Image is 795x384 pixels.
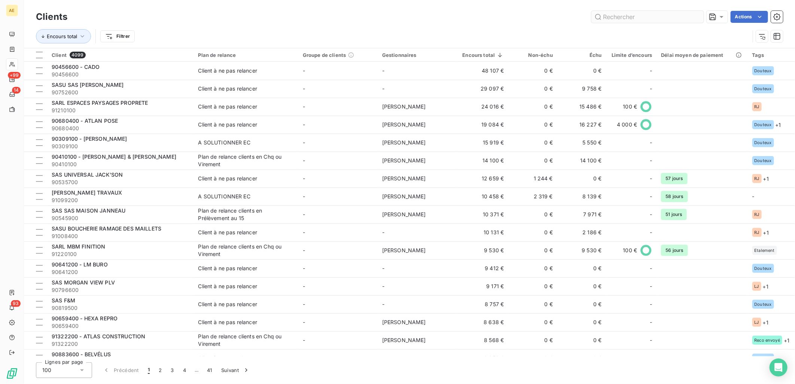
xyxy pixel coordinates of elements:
[70,52,86,58] span: 4099
[382,139,426,146] span: [PERSON_NAME]
[303,211,305,217] span: -
[623,247,637,254] span: 100 €
[198,139,250,146] div: A SOLUTIONNER EC
[198,121,257,128] div: Client à ne pas relancer
[382,247,426,253] span: [PERSON_NAME]
[650,175,652,182] span: -
[557,205,606,223] td: 7 971 €
[42,366,51,374] span: 100
[755,230,759,235] span: RJ
[508,98,557,116] td: 0 €
[457,313,509,331] td: 8 638 €
[52,161,189,168] span: 90410100
[557,98,606,116] td: 15 486 €
[52,143,189,150] span: 90309100
[457,223,509,241] td: 10 131 €
[508,313,557,331] td: 0 €
[198,52,293,58] div: Plan de relance
[52,268,189,276] span: 90641200
[52,89,189,96] span: 90752600
[202,362,217,378] button: 41
[784,336,789,344] span: + 1
[650,67,652,74] span: -
[755,302,772,307] span: Douteux
[52,279,115,286] span: SAS MORGAN VIEW PLV
[557,170,606,188] td: 0 €
[457,295,509,313] td: 8 757 €
[650,354,652,362] span: -
[382,157,426,164] span: [PERSON_NAME]
[382,211,426,217] span: [PERSON_NAME]
[763,319,768,326] span: + 1
[508,134,557,152] td: 0 €
[650,157,652,164] span: -
[382,67,384,74] span: -
[36,29,91,43] button: Encours total
[610,52,652,58] div: Limite d’encours
[382,319,426,325] span: [PERSON_NAME]
[52,189,122,196] span: [PERSON_NAME] TRAVAUX
[52,196,189,204] span: 91099200
[303,103,305,110] span: -
[198,67,257,74] div: Client à ne pas relancer
[557,331,606,349] td: 0 €
[763,283,768,290] span: + 1
[508,170,557,188] td: 1 244 €
[8,72,21,79] span: +99
[731,11,768,23] button: Actions
[303,175,305,182] span: -
[52,340,189,348] span: 91322200
[52,351,111,357] span: 90883600 - BELVÉLUS
[557,80,606,98] td: 9 758 €
[755,86,772,91] span: Douteux
[52,71,189,78] span: 90456600
[198,207,292,222] div: Plan de relance clients en Prélèvement au 15
[303,157,305,164] span: -
[623,103,637,110] span: 100 €
[508,241,557,259] td: 0 €
[508,349,557,367] td: 0 €
[457,152,509,170] td: 14 100 €
[52,304,189,312] span: 90819500
[47,33,77,39] span: Encours total
[303,85,305,92] span: -
[148,366,150,374] span: 1
[191,364,202,376] span: …
[755,284,759,289] span: LJ
[52,82,124,88] span: SASU SAS [PERSON_NAME]
[562,52,601,58] div: Échu
[303,247,305,253] span: -
[198,175,257,182] div: Client à ne pas relancer
[752,193,755,199] span: -
[508,295,557,313] td: 0 €
[508,223,557,241] td: 0 €
[508,152,557,170] td: 0 €
[457,188,509,205] td: 10 458 €
[508,259,557,277] td: 0 €
[217,362,255,378] button: Suivant
[100,30,135,42] button: Filtrer
[755,122,772,127] span: Douteux
[143,362,154,378] button: 1
[52,64,100,70] span: 90456600 - CADO
[752,52,791,58] div: Tags
[52,297,75,304] span: SAS F&M
[755,338,780,342] span: Reco envoyé
[513,52,552,58] div: Non-échu
[591,11,704,23] input: Rechercher
[755,104,759,109] span: RJ
[661,191,688,202] span: 58 jours
[303,52,346,58] span: Groupe de clients
[52,107,189,114] span: 91210100
[382,229,384,235] span: -
[382,301,384,307] span: -
[11,300,21,307] span: 93
[303,301,305,307] span: -
[508,62,557,80] td: 0 €
[382,337,426,343] span: [PERSON_NAME]
[198,319,257,326] div: Client à ne pas relancer
[508,80,557,98] td: 0 €
[557,62,606,80] td: 0 €
[661,209,686,220] span: 51 jours
[198,103,257,110] div: Client à ne pas relancer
